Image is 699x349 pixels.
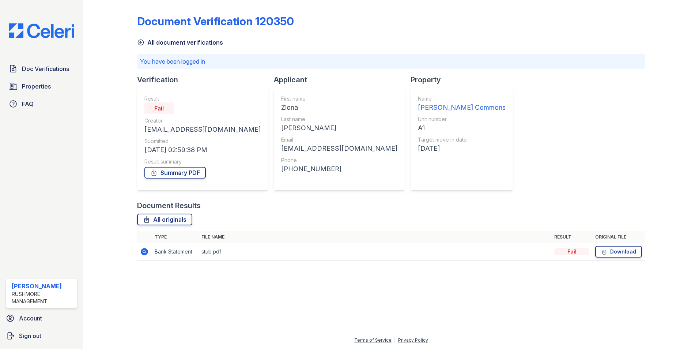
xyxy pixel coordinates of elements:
[281,116,397,123] div: Last name
[418,136,506,143] div: Target move in date
[152,243,199,261] td: Bank Statement
[6,97,77,111] a: FAQ
[418,102,506,113] div: [PERSON_NAME] Commons
[418,123,506,133] div: A1
[144,145,261,155] div: [DATE] 02:59:38 PM
[281,136,397,143] div: Email
[140,57,642,66] p: You have been logged in
[19,314,42,323] span: Account
[144,117,261,124] div: Creator
[144,158,261,165] div: Result summary
[3,311,80,326] a: Account
[281,95,397,102] div: First name
[144,124,261,135] div: [EMAIL_ADDRESS][DOMAIN_NAME]
[152,231,199,243] th: Type
[22,64,69,73] span: Doc Verifications
[418,95,506,102] div: Name
[199,243,551,261] td: stub.pdf
[137,38,223,47] a: All document verifications
[144,102,174,114] div: Fail
[595,246,642,258] a: Download
[3,329,80,343] a: Sign out
[281,143,397,154] div: [EMAIL_ADDRESS][DOMAIN_NAME]
[6,61,77,76] a: Doc Verifications
[12,290,74,305] div: Rushmore Management
[398,337,428,343] a: Privacy Policy
[418,116,506,123] div: Unit number
[144,167,206,179] a: Summary PDF
[137,214,192,225] a: All originals
[354,337,392,343] a: Terms of Service
[274,75,411,85] div: Applicant
[394,337,396,343] div: |
[199,231,551,243] th: File name
[137,75,274,85] div: Verification
[137,15,294,28] div: Document Verification 120350
[281,157,397,164] div: Phone
[418,95,506,113] a: Name [PERSON_NAME] Commons
[281,164,397,174] div: [PHONE_NUMBER]
[551,231,592,243] th: Result
[137,200,201,211] div: Document Results
[12,282,74,290] div: [PERSON_NAME]
[592,231,645,243] th: Original file
[418,143,506,154] div: [DATE]
[22,100,34,108] span: FAQ
[3,23,80,38] img: CE_Logo_Blue-a8612792a0a2168367f1c8372b55b34899dd931a85d93a1a3d3e32e68fde9ad4.png
[554,248,589,255] div: Fail
[411,75,519,85] div: Property
[22,82,51,91] span: Properties
[144,95,261,102] div: Result
[281,102,397,113] div: Ziona
[144,138,261,145] div: Submitted
[19,331,41,340] span: Sign out
[6,79,77,94] a: Properties
[281,123,397,133] div: [PERSON_NAME]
